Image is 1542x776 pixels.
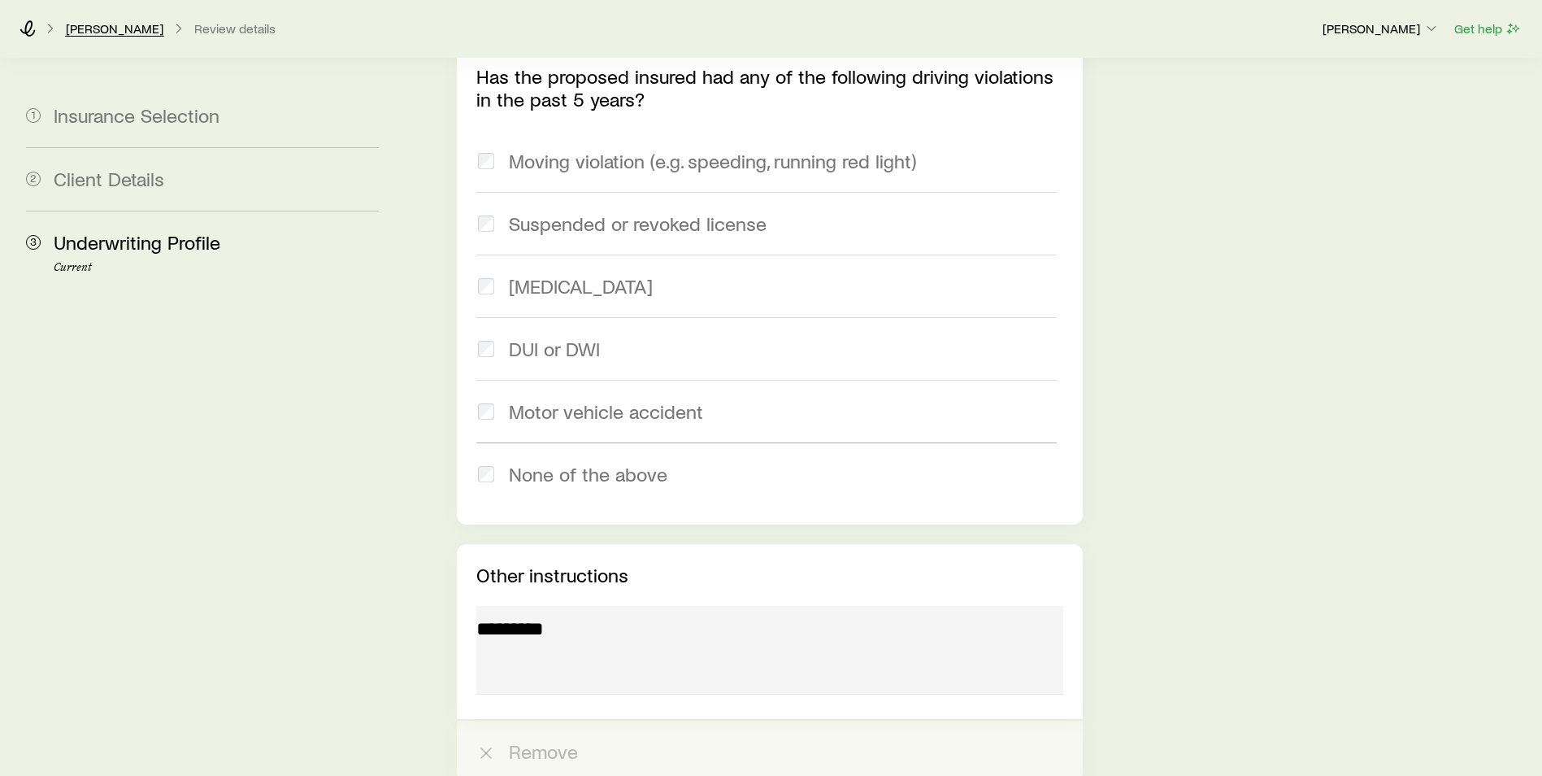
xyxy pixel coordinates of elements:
p: Has the proposed insured had any of the following driving violations in the past 5 years? [476,65,1063,111]
input: Suspended or revoked license [478,216,494,232]
p: Current [54,261,379,274]
a: [PERSON_NAME] [65,21,164,37]
span: DUI or DWI [509,338,600,360]
span: 2 [26,172,41,186]
input: Motor vehicle accident [478,403,494,420]
input: DUI or DWI [478,341,494,357]
span: Insurance Selection [54,103,219,127]
span: 1 [26,108,41,123]
span: None of the above [509,463,667,486]
button: [PERSON_NAME] [1322,20,1440,39]
span: Moving violation (e.g. speeding, running red light) [509,150,916,172]
input: Moving violation (e.g. speeding, running red light) [478,153,494,169]
span: Motor vehicle accident [509,400,703,423]
span: Client Details [54,167,164,190]
input: [MEDICAL_DATA] [478,278,494,294]
p: [PERSON_NAME] [1323,20,1440,37]
span: Underwriting Profile [54,230,220,254]
span: Suspended or revoked license [509,212,767,235]
p: Other instructions [476,564,1063,586]
span: [MEDICAL_DATA] [509,275,653,298]
button: Review details [193,21,276,37]
span: 3 [26,235,41,250]
input: None of the above [478,466,494,482]
button: Get help [1453,20,1522,38]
